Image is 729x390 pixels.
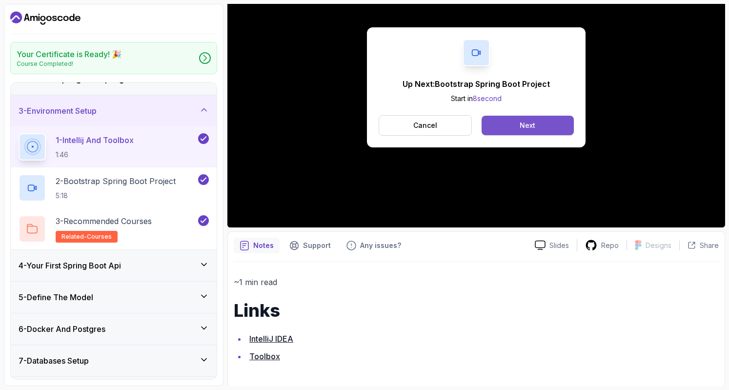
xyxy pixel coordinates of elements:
h1: Links [234,301,719,320]
p: Designs [646,241,671,250]
a: Toolbox [249,351,280,361]
p: Share [700,241,719,250]
button: Share [679,241,719,250]
h3: 5 - Define The Model [19,291,93,303]
button: 4-Your First Spring Boot Api [11,250,217,281]
p: Start in [403,94,550,103]
p: Repo [601,241,619,250]
span: 8 second [473,94,502,103]
h3: 7 - Databases Setup [19,355,89,367]
button: 2-Bootstrap Spring Boot Project5:18 [19,174,209,202]
p: Up Next: Bootstrap Spring Boot Project [403,78,550,90]
button: Cancel [379,115,472,136]
h3: 3 - Environment Setup [19,105,97,117]
p: 1 - Intellij And Toolbox [56,134,134,146]
p: Slides [549,241,569,250]
button: 1-Intellij And Toolbox1:46 [19,133,209,161]
h3: 4 - Your First Spring Boot Api [19,260,121,271]
span: related-courses [61,233,112,241]
div: Next [520,121,535,130]
a: IntelliJ IDEA [249,334,293,344]
h3: 6 - Docker And Postgres [19,323,105,335]
button: 3-Recommended Coursesrelated-courses [19,215,209,243]
button: Support button [283,238,337,253]
button: Feedback button [341,238,407,253]
button: 6-Docker And Postgres [11,313,217,345]
button: notes button [234,238,280,253]
a: Repo [577,239,627,251]
p: 5:18 [56,191,176,201]
p: 1:46 [56,150,134,160]
p: 3 - Recommended Courses [56,215,152,227]
button: Next [482,116,574,135]
button: 5-Define The Model [11,282,217,313]
p: Notes [253,241,274,250]
button: 7-Databases Setup [11,345,217,376]
p: Course Completed! [17,60,121,68]
button: 3-Environment Setup [11,95,217,126]
p: Support [303,241,331,250]
h2: Your Certificate is Ready! 🎉 [17,48,121,60]
a: Slides [527,240,577,250]
p: Any issues? [360,241,401,250]
a: Dashboard [10,10,81,26]
p: 2 - Bootstrap Spring Boot Project [56,175,176,187]
p: ~1 min read [234,275,719,289]
p: Cancel [413,121,437,130]
a: Your Certificate is Ready! 🎉Course Completed! [10,42,217,74]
